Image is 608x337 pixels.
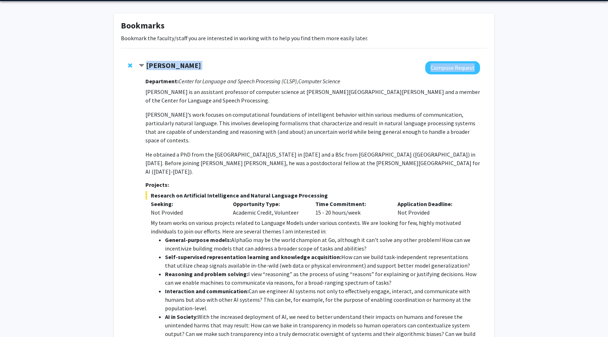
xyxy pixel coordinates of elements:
[145,191,480,200] span: Research on Artificial Intelligence and Natural Language Processing
[165,236,480,253] li: AlphaGo may be the world champion at Go, although it can't solve any other problem! How can we in...
[5,305,30,332] iframe: Chat
[121,21,487,31] h1: Bookmarks
[165,288,249,295] strong: Interaction and communication:
[139,63,144,69] span: Contract Daniel Khashabi Bookmark
[151,200,223,208] p: Seeking:
[165,287,480,312] li: Can we engineer AI systems not only to effectively engage, interact, and communicate with humans ...
[145,110,480,144] p: [PERSON_NAME]’s work focuses on computational foundations of intelligent behavior within various ...
[165,253,480,270] li: How can we build task-independent representations that utilize cheap signals available in-the-wil...
[145,181,169,188] strong: Projects:
[151,218,480,236] p: My team works on various projects related to Language Models under various contexts. We are looki...
[425,61,480,74] button: Compose Request to Daniel Khashabi
[165,313,198,320] strong: AI in Society:
[315,200,387,208] p: Time Commitment:
[165,270,248,278] strong: Reasoning and problem solving:
[165,270,480,287] li: I view “reasoning” as the process of using “reasons” for explaining or justifying decisions. How ...
[178,78,298,85] i: Center for Language and Speech Processing (CLSP),
[145,150,480,176] p: He obtained a PhD from the [GEOGRAPHIC_DATA][US_STATE] in [DATE] and a BSc from [GEOGRAPHIC_DATA]...
[121,34,487,42] p: Bookmark the faculty/staff you are interested in working with to help you find them more easily l...
[165,236,231,243] strong: General-purpose models:
[145,88,480,105] p: [PERSON_NAME] is an assistant professor of computer science at [PERSON_NAME][GEOGRAPHIC_DATA][PER...
[392,200,475,217] div: Not Provided
[146,61,201,70] strong: [PERSON_NAME]
[145,78,178,85] strong: Department:
[151,208,223,217] div: Not Provided
[398,200,469,208] p: Application Deadline:
[310,200,393,217] div: 15 - 20 hours/week
[228,200,310,217] div: Academic Credit, Volunteer
[233,200,305,208] p: Opportunity Type:
[128,63,132,68] span: Remove Daniel Khashabi from bookmarks
[165,253,341,260] strong: Self-supervised representation learning and knowledge acquisition:
[298,78,340,85] i: Computer Science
